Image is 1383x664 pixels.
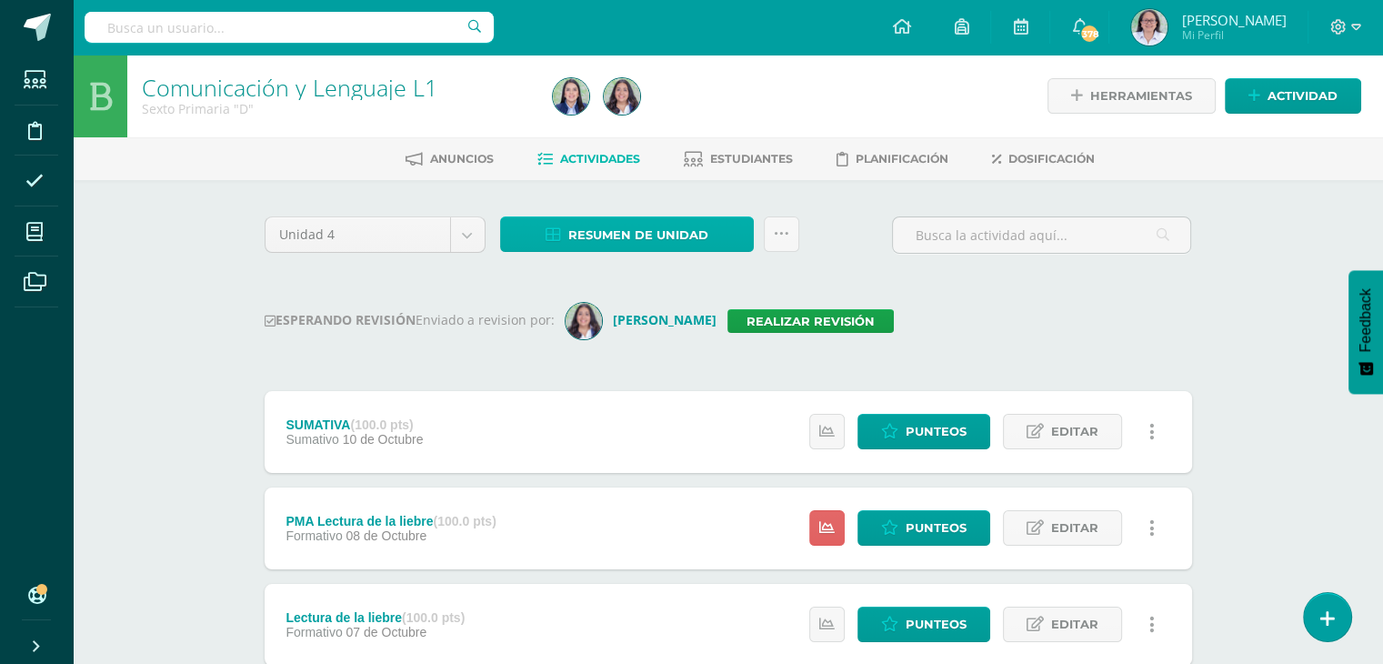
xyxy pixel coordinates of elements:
div: Sexto Primaria 'D' [142,100,531,117]
span: [PERSON_NAME] [1181,11,1286,29]
span: Punteos [906,608,967,641]
span: Sumativo [286,432,338,447]
div: SUMATIVA [286,418,423,432]
span: Planificación [856,152,948,166]
a: Unidad 4 [266,217,485,252]
span: Enviado a revision por: [416,311,555,328]
img: e27adc6703b1afc23c70ebe5807cf627.png [604,78,640,115]
span: Punteos [906,511,967,545]
span: Formativo [286,528,342,543]
a: Punteos [857,607,990,642]
span: Mi Perfil [1181,27,1286,43]
button: Feedback - Mostrar encuesta [1348,270,1383,394]
span: Unidad 4 [279,217,436,252]
img: d95af35c92d6a5b3837aca2ebb9968c0.png [566,303,602,339]
span: Editar [1051,415,1098,448]
input: Busca un usuario... [85,12,494,43]
span: Actividades [560,152,640,166]
a: Resumen de unidad [500,216,754,252]
strong: (100.0 pts) [350,418,413,432]
a: Comunicación y Lenguaje L1 [142,72,437,103]
strong: (100.0 pts) [402,610,465,625]
div: Lectura de la liebre [286,610,465,625]
a: Anuncios [406,145,494,174]
strong: [PERSON_NAME] [613,311,717,328]
span: Dosificación [1008,152,1095,166]
a: Herramientas [1047,78,1216,114]
a: Actividades [537,145,640,174]
span: Estudiantes [710,152,793,166]
h1: Comunicación y Lenguaje L1 [142,75,531,100]
a: Actividad [1225,78,1361,114]
a: Dosificación [992,145,1095,174]
span: 10 de Octubre [343,432,424,447]
span: Formativo [286,625,342,639]
a: [PERSON_NAME] [566,311,727,328]
span: Anuncios [430,152,494,166]
img: f99fa8dcdd72fe56cfe8559abb85e97c.png [553,78,589,115]
a: Realizar revisión [727,309,894,333]
img: 1b71441f154de9568f5d3c47db87a4fb.png [1131,9,1168,45]
span: Editar [1051,511,1098,545]
span: 08 de Octubre [346,528,427,543]
span: Resumen de unidad [568,218,708,252]
strong: ESPERANDO REVISIÓN [265,311,416,328]
span: Herramientas [1090,79,1192,113]
span: Punteos [906,415,967,448]
span: 378 [1079,24,1099,44]
strong: (100.0 pts) [433,514,496,528]
span: Actividad [1268,79,1338,113]
a: Estudiantes [684,145,793,174]
span: 07 de Octubre [346,625,427,639]
a: Punteos [857,414,990,449]
a: Planificación [837,145,948,174]
span: Editar [1051,608,1098,641]
div: PMA Lectura de la liebre [286,514,496,528]
span: Feedback [1358,288,1374,352]
a: Punteos [857,510,990,546]
input: Busca la actividad aquí... [893,217,1190,253]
